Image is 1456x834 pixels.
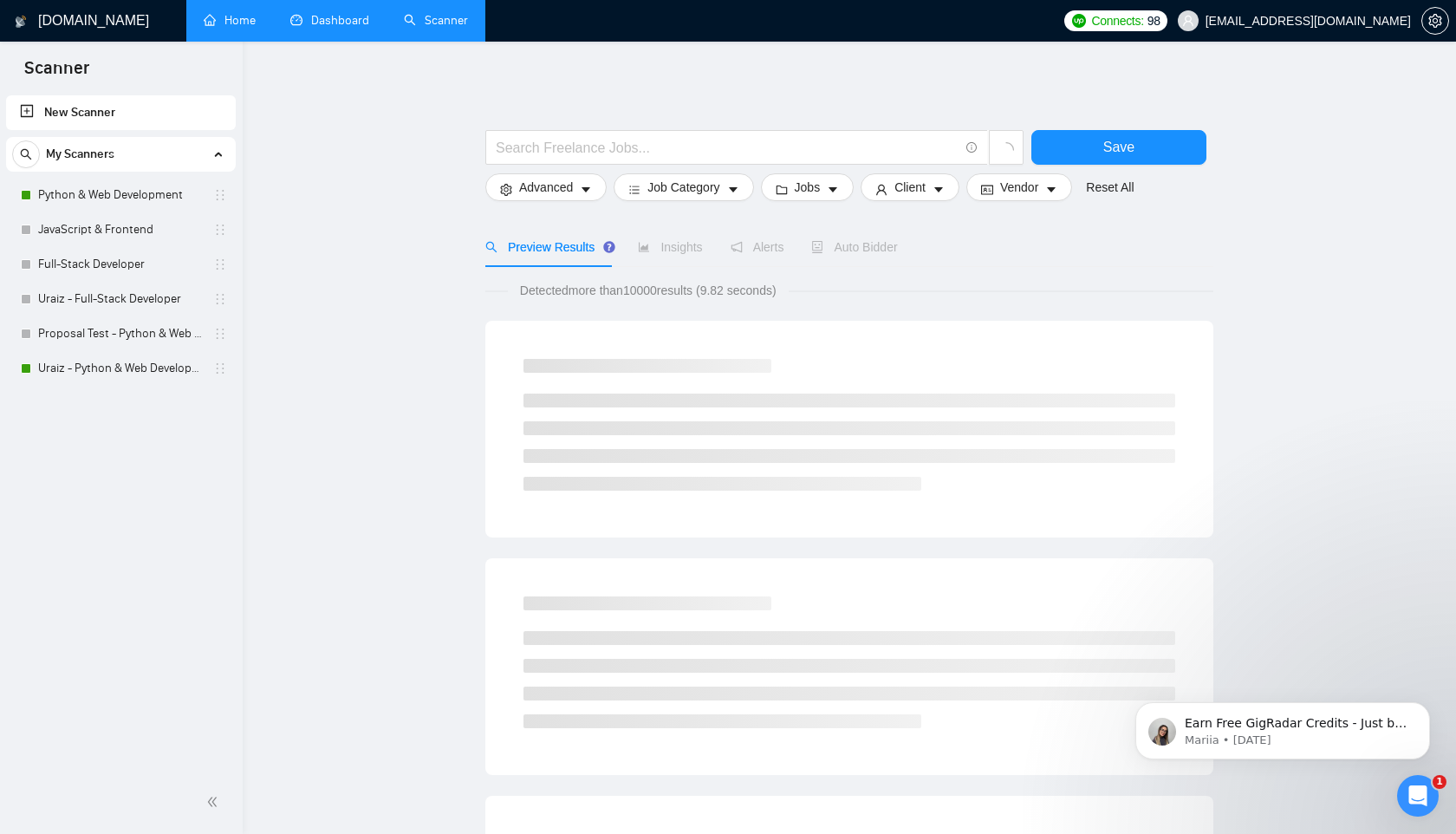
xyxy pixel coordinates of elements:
span: My Scanners [46,137,114,172]
span: user [1182,15,1194,27]
span: Alerts [731,240,784,254]
a: Reset All [1086,178,1134,197]
p: Message from Mariia, sent 3w ago [75,67,299,82]
a: Full-Stack Developer [38,247,203,282]
span: Job Category [647,178,719,197]
span: caret-down [1045,183,1057,196]
span: user [875,183,887,196]
span: caret-down [580,183,592,196]
a: dashboardDashboard [290,13,369,28]
a: homeHome [204,13,256,28]
a: Proposal Test - Python & Web Development [38,316,203,351]
img: upwork-logo.png [1072,14,1086,28]
span: caret-down [727,183,739,196]
span: Auto Bidder [811,240,897,254]
span: Detected more than 10000 results (9.82 seconds) [508,281,789,300]
span: robot [811,241,823,253]
span: Insights [638,240,702,254]
span: Preview Results [485,240,610,254]
img: logo [15,8,27,36]
span: Advanced [519,178,573,197]
span: caret-down [933,183,945,196]
a: setting [1421,14,1449,28]
span: bars [628,183,640,196]
button: setting [1421,7,1449,35]
span: notification [731,241,743,253]
a: Uraiz - Python & Web Development [38,351,203,386]
span: holder [213,292,227,306]
span: 1 [1433,775,1446,789]
div: Tooltip anchor [601,239,617,255]
span: search [13,148,39,160]
span: folder [776,183,788,196]
span: holder [213,223,227,237]
span: caret-down [827,183,839,196]
iframe: Intercom live chat [1397,775,1439,817]
button: userClientcaret-down [861,173,959,201]
li: New Scanner [6,95,236,130]
button: folderJobscaret-down [761,173,855,201]
button: settingAdvancedcaret-down [485,173,607,201]
span: setting [500,183,512,196]
span: Earn Free GigRadar Credits - Just by Sharing Your Story! 💬 Want more credits for sending proposal... [75,50,299,478]
span: setting [1422,14,1448,28]
button: search [12,140,40,168]
a: JavaScript & Frontend [38,212,203,247]
a: New Scanner [20,95,222,130]
a: Python & Web Development [38,178,203,212]
li: My Scanners [6,137,236,386]
span: holder [213,327,227,341]
span: loading [998,142,1014,158]
span: 98 [1147,11,1160,30]
span: holder [213,188,227,202]
a: searchScanner [404,13,468,28]
button: barsJob Categorycaret-down [614,173,753,201]
span: search [485,241,497,253]
span: Client [894,178,926,197]
span: Jobs [795,178,821,197]
span: double-left [206,793,224,811]
input: Search Freelance Jobs... [496,137,959,159]
span: Vendor [1000,178,1038,197]
span: holder [213,257,227,271]
button: idcardVendorcaret-down [966,173,1072,201]
span: Save [1103,136,1134,158]
a: Uraiz - Full-Stack Developer [38,282,203,316]
span: Scanner [10,55,103,92]
span: area-chart [638,241,650,253]
span: Connects: [1091,11,1143,30]
span: holder [213,362,227,375]
span: info-circle [966,142,978,153]
iframe: Intercom notifications message [1109,666,1456,787]
button: Save [1031,130,1206,165]
span: idcard [981,183,993,196]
